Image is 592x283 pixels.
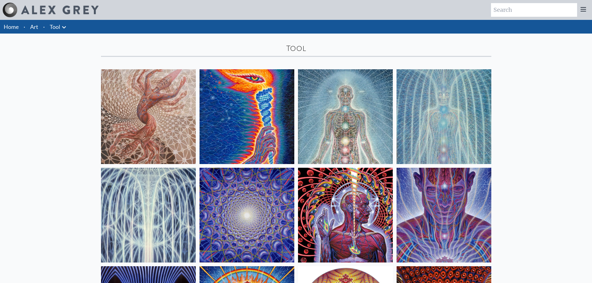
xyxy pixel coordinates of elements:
[41,20,47,34] li: ·
[21,20,28,34] li: ·
[491,3,577,17] input: Search
[30,22,38,31] a: Art
[50,22,60,31] a: Tool
[397,168,491,262] img: Mystic Eye, 2018, Alex Grey
[4,23,19,30] a: Home
[101,43,491,53] div: Tool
